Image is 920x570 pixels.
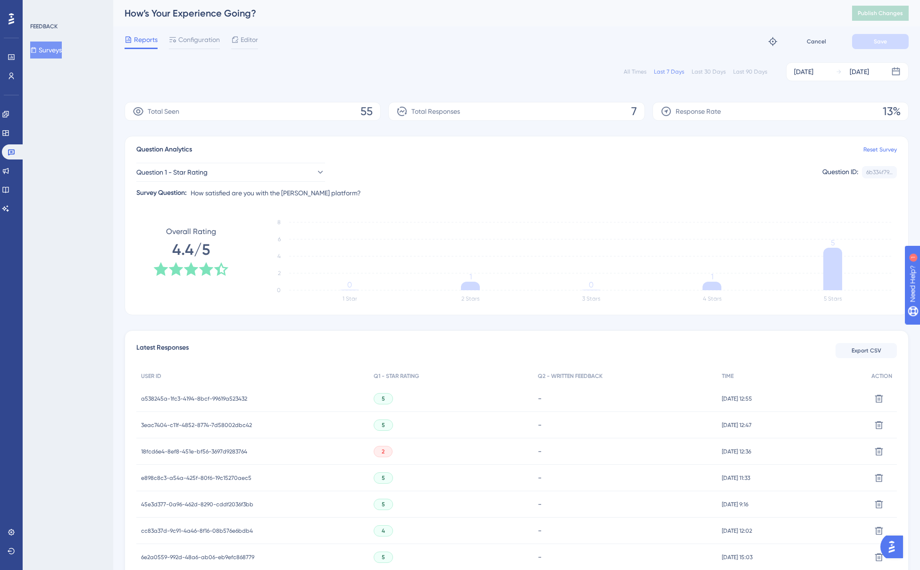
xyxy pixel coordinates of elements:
[852,6,909,21] button: Publish Changes
[858,9,903,17] span: Publish Changes
[733,68,767,75] div: Last 90 Days
[794,66,813,77] div: [DATE]
[66,5,68,12] div: 1
[880,533,909,561] iframe: UserGuiding AI Assistant Launcher
[654,68,684,75] div: Last 7 Days
[692,68,726,75] div: Last 30 Days
[624,68,646,75] div: All Times
[850,66,869,77] div: [DATE]
[30,23,58,30] div: FEEDBACK
[30,42,62,59] button: Surveys
[22,2,59,14] span: Need Help?
[125,7,828,20] div: How’s Your Experience Going?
